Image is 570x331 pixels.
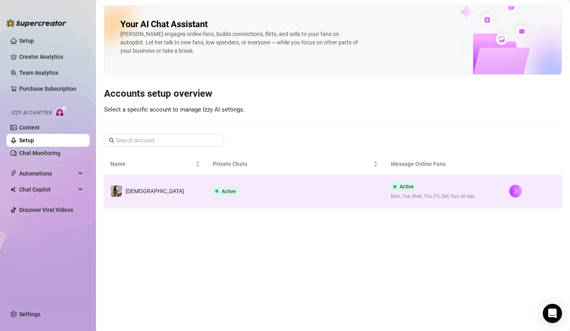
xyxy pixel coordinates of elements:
a: Discover Viral Videos [19,207,73,213]
span: Active [222,188,236,194]
img: AI Chatter [55,106,67,118]
a: Setup [19,137,34,144]
span: Private Chats [213,160,371,168]
span: Mon, Tue, Wed, Thu, Fri, Sat, Sun all day [391,193,475,200]
span: [DEMOGRAPHIC_DATA] [126,188,184,194]
div: Open Intercom Messenger [543,304,562,323]
a: Setup [19,38,34,44]
a: Creator Analytics [19,50,83,63]
span: Izzy AI Chatter [11,109,52,117]
span: right [513,188,518,194]
input: Search account [116,136,213,145]
span: search [109,138,114,143]
a: Content [19,124,40,131]
img: logo-BBDzfeDw.svg [6,19,66,27]
span: Active [400,183,414,189]
span: Automations [19,167,76,180]
h3: Accounts setup overview [104,88,562,100]
th: Name [104,153,206,175]
a: Team Analytics [19,70,58,76]
button: right [509,185,522,197]
th: Private Chats [206,153,384,175]
h2: Your AI Chat Assistant [120,19,208,30]
div: [PERSON_NAME] engages online fans, builds connections, flirts, and sells to your fans on autopilo... [120,30,360,55]
a: Purchase Subscription [19,86,76,92]
a: Chat Monitoring [19,150,60,156]
span: Name [110,160,194,168]
img: Chat Copilot [10,187,16,192]
img: Goddess [111,185,122,197]
span: Chat Copilot [19,183,76,196]
span: Select a specific account to manage Izzy AI settings. [104,106,245,113]
th: Message Online Fans [384,153,503,175]
a: Settings [19,311,40,317]
span: thunderbolt [10,170,17,177]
